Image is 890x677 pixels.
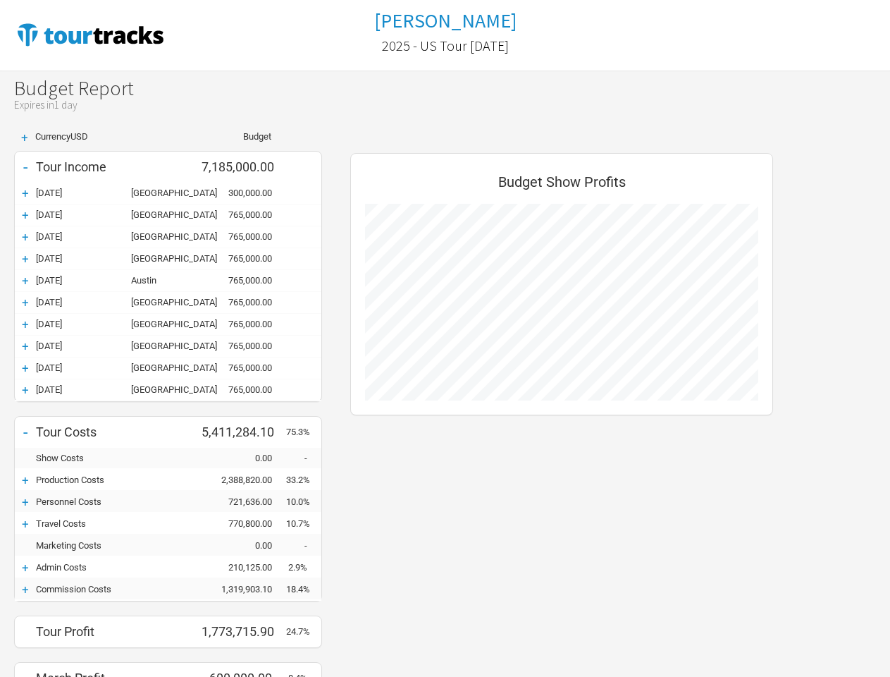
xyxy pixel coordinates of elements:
[202,540,286,551] div: 0.00
[15,361,36,375] div: +
[202,341,286,351] div: 765,000.00
[202,496,286,507] div: 721,636.00
[15,186,36,200] div: +
[36,624,202,639] div: Tour Profit
[15,583,36,597] div: +
[382,31,509,61] a: 2025 - US Tour [DATE]
[202,209,286,220] div: 765,000.00
[14,99,890,111] div: Expires in 1 day
[36,584,202,594] div: Commission Costs
[201,132,271,141] div: Budget
[382,38,509,54] h2: 2025 - US Tour [DATE]
[286,453,321,463] div: -
[374,8,517,33] h1: [PERSON_NAME]
[202,362,286,373] div: 765,000.00
[202,562,286,573] div: 210,125.00
[202,253,286,264] div: 765,000.00
[286,496,321,507] div: 10.0%
[15,230,36,244] div: +
[36,384,131,395] div: 15-Nov-25
[35,131,88,142] span: Currency USD
[36,319,131,329] div: 11-Nov-25
[36,209,131,220] div: 31-Oct-25
[36,275,131,286] div: 06-Nov-25
[15,317,36,331] div: +
[286,475,321,485] div: 33.2%
[36,540,202,551] div: Marketing Costs
[131,297,202,307] div: San Diego
[36,475,202,485] div: Production Costs
[36,496,202,507] div: Personnel Costs
[202,188,286,198] div: 300,000.00
[202,624,286,639] div: 1,773,715.90
[202,584,286,594] div: 1,319,903.10
[36,362,131,373] div: 14-Nov-25
[15,252,36,266] div: +
[202,518,286,529] div: 770,800.00
[36,453,202,463] div: Show Costs
[202,319,286,329] div: 765,000.00
[131,275,202,286] div: Austin
[202,159,286,174] div: 7,185,000.00
[131,209,202,220] div: Brooklyn
[202,384,286,395] div: 765,000.00
[36,231,131,242] div: 01-Nov-25
[36,253,131,264] div: 03-Nov-25
[202,425,286,439] div: 5,411,284.10
[36,159,202,174] div: Tour Income
[15,339,36,353] div: +
[374,10,517,32] a: [PERSON_NAME]
[15,561,36,575] div: +
[202,275,286,286] div: 765,000.00
[15,383,36,397] div: +
[202,231,286,242] div: 765,000.00
[131,319,202,329] div: Los Angeles
[202,297,286,307] div: 765,000.00
[286,427,321,437] div: 75.3%
[365,168,758,204] div: Budget Show Profits
[131,253,202,264] div: Chicago
[286,562,321,573] div: 2.9%
[36,341,131,351] div: 12-Nov-25
[131,188,202,198] div: Boston
[14,78,890,111] h1: Budget Report
[14,132,35,144] div: +
[15,274,36,288] div: +
[36,425,202,439] div: Tour Costs
[36,562,202,573] div: Admin Costs
[36,188,131,198] div: 29-Oct-25
[286,540,321,551] div: -
[15,422,36,442] div: -
[15,208,36,222] div: +
[286,584,321,594] div: 18.4%
[15,157,36,177] div: -
[36,518,202,529] div: Travel Costs
[15,517,36,531] div: +
[15,473,36,487] div: +
[36,297,131,307] div: 09-Nov-25
[286,626,321,637] div: 24.7%
[202,475,286,485] div: 2,388,820.00
[131,341,202,351] div: Los Angeles
[131,384,202,395] div: Oakland
[15,495,36,509] div: +
[131,362,202,373] div: Oakland
[14,20,166,49] img: TourTracks
[202,453,286,463] div: 0.00
[286,518,321,529] div: 10.7%
[131,231,202,242] div: Brooklyn
[15,295,36,310] div: +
